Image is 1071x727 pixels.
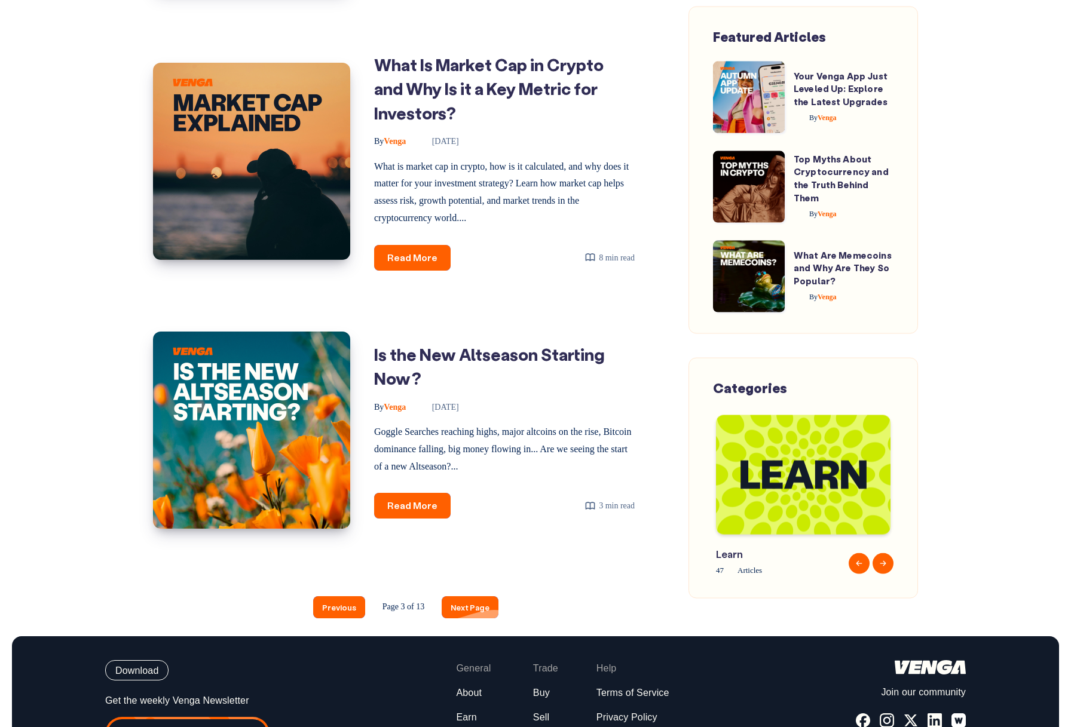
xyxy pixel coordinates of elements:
[794,113,837,121] a: ByVenga
[374,403,408,412] a: ByVenga
[374,158,635,227] p: What is market cap in crypto, how is it calculated, and why does it matter for your investment st...
[456,711,476,724] a: Earn
[374,403,384,412] span: By
[374,403,406,412] span: Venga
[849,553,870,574] button: Previous
[794,249,892,287] a: What Are Memecoins and Why Are They So Popular?
[153,332,350,529] img: Image of: Is the New Altseason Starting Now?
[794,152,889,203] a: Top Myths About Cryptocurrency and the Truth Behind Them
[596,687,669,700] a: Terms of Service
[374,343,605,389] a: Is the New Altseason Starting Now?
[596,711,657,724] a: Privacy Policy
[374,54,604,124] a: What Is Market Cap in Crypto and Why Is it a Key Metric for Investors?
[105,695,270,707] p: Get the weekly Venga Newsletter
[716,415,891,535] img: Blog-Tag-Cover---Learn.png
[456,687,482,700] a: About
[713,379,787,396] span: Categories
[873,553,893,574] button: Next
[585,250,635,265] div: 8 min read
[105,660,169,680] button: Download
[415,403,459,412] time: [DATE]
[713,27,826,45] span: Featured Articles
[895,660,966,674] img: logo-white.44ec9dbf8c34425cc70677c5f5c19bda.svg
[313,596,365,618] a: Previous
[374,596,433,618] span: Page 3 of 13
[809,292,818,300] span: By
[533,662,558,675] span: Trade
[533,711,549,724] a: Sell
[533,687,550,700] a: Buy
[809,209,837,217] span: Venga
[374,137,406,146] span: Venga
[809,209,818,217] span: By
[856,686,966,699] p: Join our community
[374,245,451,271] a: Read More
[374,424,635,475] p: Goggle Searches reaching highs, major altcoins on the rise, Bitcoin dominance falling, big money ...
[585,498,635,513] div: 3 min read
[809,113,837,121] span: Venga
[415,137,459,146] time: [DATE]
[716,547,827,562] span: Learn
[794,69,888,108] a: Your Venga App Just Leveled Up: Explore the Latest Upgrades
[716,563,827,577] span: 47 Articles
[374,137,384,146] span: By
[809,113,818,121] span: By
[794,292,837,300] a: ByVenga
[794,209,837,217] a: ByVenga
[374,137,408,146] a: ByVenga
[374,493,451,519] a: Read More
[456,662,491,675] span: General
[809,292,837,300] span: Venga
[153,63,350,260] img: Image of: What Is Market Cap in Crypto and Why Is it a Key Metric for Investors?
[596,662,617,675] span: Help
[442,596,498,618] a: Next Page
